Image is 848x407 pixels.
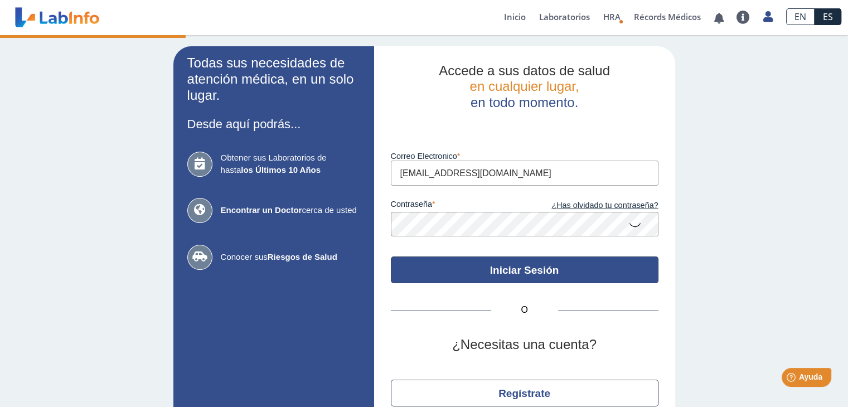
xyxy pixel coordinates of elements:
[391,256,658,283] button: Iniciar Sesión
[491,303,558,317] span: O
[815,8,841,25] a: ES
[749,364,836,395] iframe: Help widget launcher
[786,8,815,25] a: EN
[471,95,578,110] span: en todo momento.
[469,79,579,94] span: en cualquier lugar,
[221,204,360,217] span: cerca de usted
[391,337,658,353] h2: ¿Necesitas una cuenta?
[391,152,658,161] label: Correo Electronico
[603,11,621,22] span: HRA
[187,117,360,131] h3: Desde aquí podrás...
[221,205,302,215] b: Encontrar un Doctor
[187,55,360,103] h2: Todas sus necesidades de atención médica, en un solo lugar.
[439,63,610,78] span: Accede a sus datos de salud
[525,200,658,212] a: ¿Has olvidado tu contraseña?
[241,165,321,175] b: los Últimos 10 Años
[391,380,658,406] button: Regístrate
[221,251,360,264] span: Conocer sus
[391,200,525,212] label: contraseña
[268,252,337,261] b: Riesgos de Salud
[221,152,360,177] span: Obtener sus Laboratorios de hasta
